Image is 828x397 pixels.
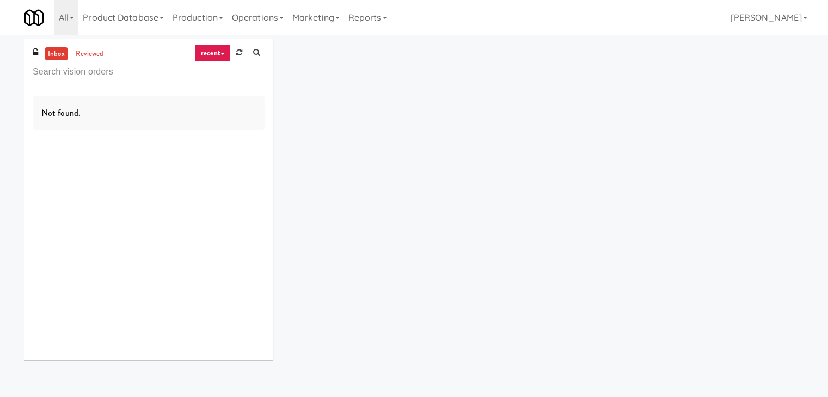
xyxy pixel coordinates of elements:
[45,47,68,61] a: inbox
[41,107,81,119] span: Not found.
[24,8,44,27] img: Micromart
[33,62,265,82] input: Search vision orders
[73,47,107,61] a: reviewed
[195,45,231,62] a: recent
